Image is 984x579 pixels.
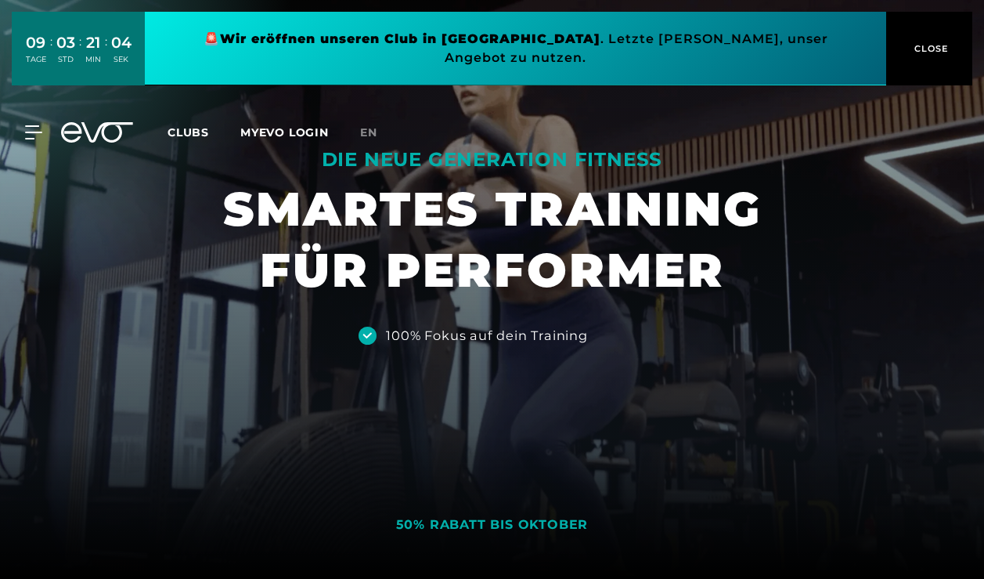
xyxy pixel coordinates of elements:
div: STD [56,54,75,65]
a: MYEVO LOGIN [240,125,329,139]
div: 04 [111,31,132,54]
div: TAGE [26,54,46,65]
a: Clubs [168,125,240,139]
span: CLOSE [910,42,949,56]
div: SEK [111,54,132,65]
a: en [360,124,396,142]
div: 09 [26,31,46,54]
div: : [50,33,52,74]
button: CLOSE [886,12,972,85]
div: 100% Fokus auf dein Training [386,326,587,345]
div: MIN [85,54,101,65]
div: : [79,33,81,74]
span: en [360,125,377,139]
div: 21 [85,31,101,54]
div: : [105,33,107,74]
div: 50% RABATT BIS OKTOBER [396,517,589,534]
h1: SMARTES TRAINING FÜR PERFORMER [223,179,762,301]
span: Clubs [168,125,209,139]
div: 03 [56,31,75,54]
